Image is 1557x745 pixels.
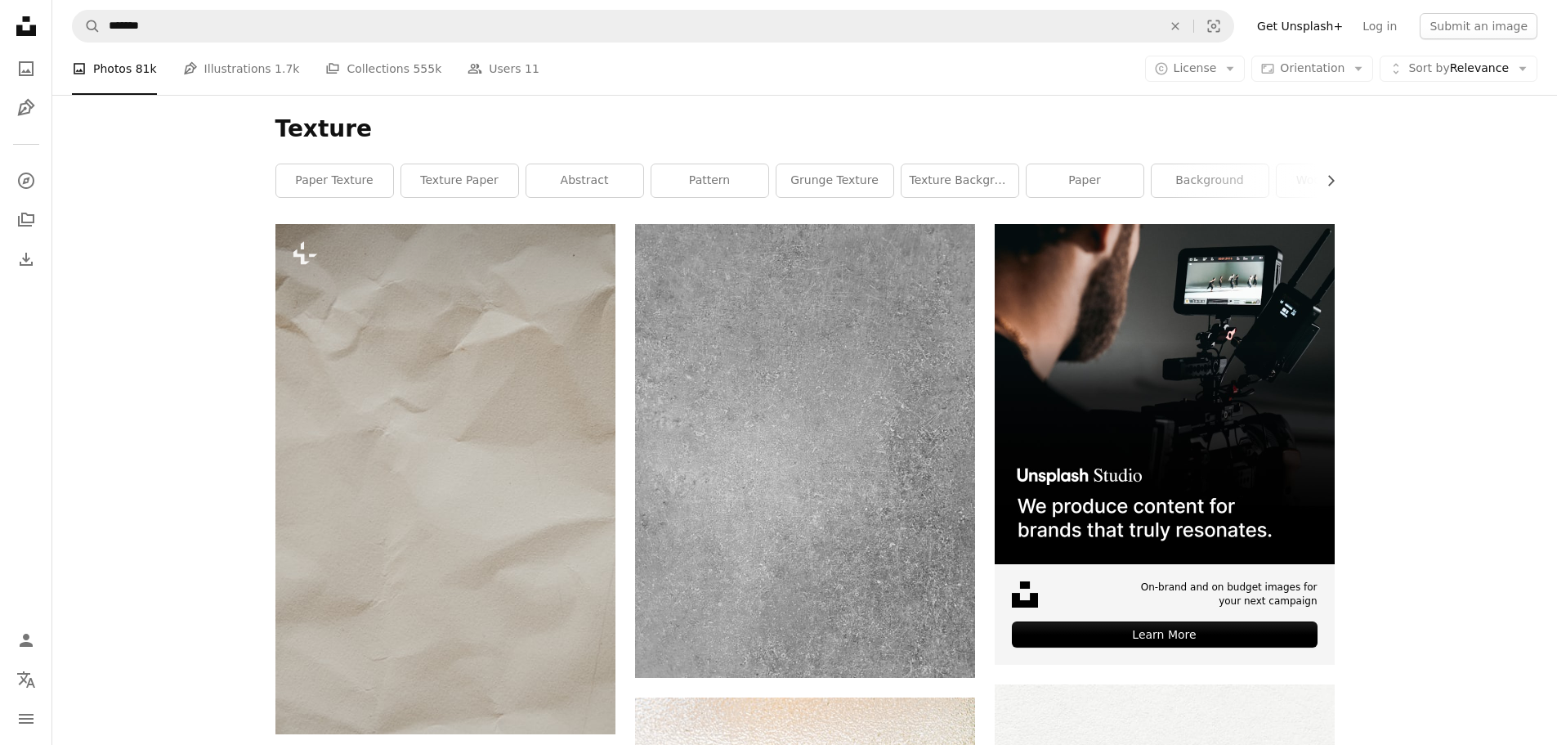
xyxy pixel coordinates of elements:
[73,11,101,42] button: Search Unsplash
[1280,61,1344,74] span: Orientation
[275,114,1335,144] h1: Texture
[183,43,300,95] a: Illustrations 1.7k
[1130,581,1318,608] span: On-brand and on budget images for your next campaign
[10,702,43,735] button: Menu
[1247,13,1353,39] a: Get Unsplash+
[10,164,43,197] a: Explore
[1277,164,1394,197] a: wood texture
[401,164,518,197] a: texture paper
[10,624,43,657] a: Log in / Sign up
[10,204,43,236] a: Collections
[275,224,615,734] img: a cell phone laying on top of a piece of paper
[1380,56,1537,82] button: Sort byRelevance
[1152,164,1268,197] a: background
[525,60,539,78] span: 11
[325,43,441,95] a: Collections 555k
[1353,13,1407,39] a: Log in
[10,663,43,696] button: Language
[1174,61,1217,74] span: License
[1408,61,1449,74] span: Sort by
[10,243,43,276] a: Download History
[1408,61,1509,77] span: Relevance
[275,471,615,486] a: a cell phone laying on top of a piece of paper
[1012,622,1318,648] div: Learn More
[1012,581,1038,608] img: file-1631678316303-ed18b8b5cb9cimage
[413,60,441,78] span: 555k
[651,164,768,197] a: pattern
[995,224,1335,564] img: file-1715652217532-464736461acbimage
[1194,11,1233,42] button: Visual search
[635,443,975,458] a: a black and white photo of a concrete wall
[1420,13,1537,39] button: Submit an image
[1027,164,1143,197] a: paper
[275,60,299,78] span: 1.7k
[10,92,43,124] a: Illustrations
[1251,56,1373,82] button: Orientation
[1145,56,1246,82] button: License
[902,164,1018,197] a: texture background
[276,164,393,197] a: paper texture
[635,224,975,678] img: a black and white photo of a concrete wall
[468,43,539,95] a: Users 11
[776,164,893,197] a: grunge texture
[995,224,1335,665] a: On-brand and on budget images for your next campaignLearn More
[10,52,43,85] a: Photos
[526,164,643,197] a: abstract
[72,10,1234,43] form: Find visuals sitewide
[1157,11,1193,42] button: Clear
[1316,164,1335,197] button: scroll list to the right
